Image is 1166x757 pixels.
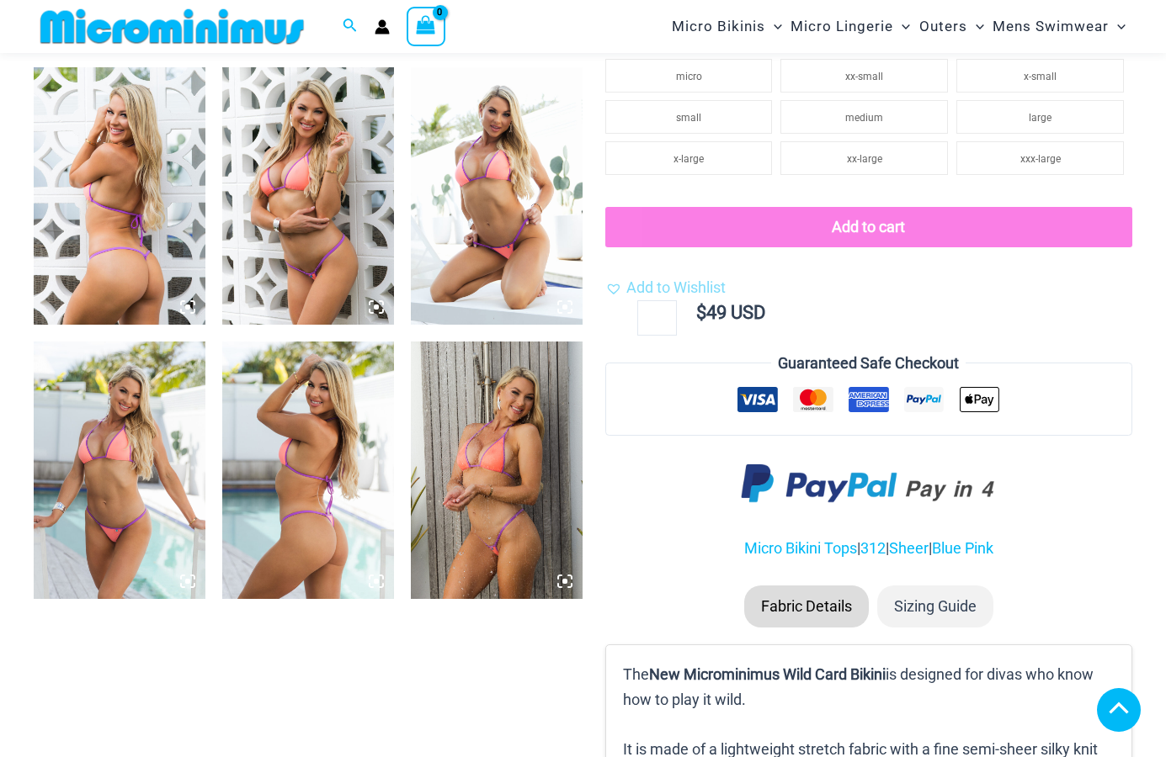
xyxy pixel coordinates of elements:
[744,585,869,627] li: Fabric Details
[919,5,967,48] span: Outers
[605,275,726,300] a: Add to Wishlist
[375,19,390,34] a: Account icon link
[222,67,394,325] img: Wild Card Neon Bliss 312 Top 457 Micro 01
[676,71,702,82] span: micro
[411,341,583,599] img: Wild Card Neon Bliss 312 Top 457 Micro 06
[780,59,948,93] li: xx-small
[665,3,1132,50] nav: Site Navigation
[889,539,929,557] a: Sheer
[932,539,961,557] a: Blue
[668,5,786,48] a: Micro BikinisMenu ToggleMenu Toggle
[34,67,205,325] img: Wild Card Neon Bliss 312 Top 457 Micro 02
[965,539,993,557] a: Pink
[1024,71,1057,82] span: x-small
[34,341,205,599] img: Wild Card Neon Bliss 312 Top 449 Thong 01
[993,5,1109,48] span: Mens Swimwear
[791,5,893,48] span: Micro Lingerie
[674,153,704,165] span: x-large
[649,665,886,683] b: New Microminimus Wild Card Bikini
[915,5,988,48] a: OutersMenu ToggleMenu Toggle
[765,5,782,48] span: Menu Toggle
[696,302,706,323] span: $
[696,302,765,323] bdi: 49 USD
[672,5,765,48] span: Micro Bikinis
[605,536,1132,561] p: | | |
[744,539,857,557] a: Micro Bikini Tops
[1020,153,1061,165] span: xxx-large
[847,153,882,165] span: xx-large
[893,5,910,48] span: Menu Toggle
[637,300,677,336] input: Product quantity
[877,585,993,627] li: Sizing Guide
[845,71,883,82] span: xx-small
[222,341,394,599] img: Wild Card Neon Bliss 312 Top 449 Thong 02
[780,141,948,175] li: xx-large
[676,112,701,124] span: small
[988,5,1130,48] a: Mens SwimwearMenu ToggleMenu Toggle
[786,5,914,48] a: Micro LingerieMenu ToggleMenu Toggle
[605,207,1132,247] button: Add to cart
[343,16,358,37] a: Search icon link
[956,59,1124,93] li: x-small
[845,112,883,124] span: medium
[34,8,311,45] img: MM SHOP LOGO FLAT
[956,100,1124,134] li: large
[967,5,984,48] span: Menu Toggle
[605,59,773,93] li: micro
[605,100,773,134] li: small
[411,67,583,325] img: Wild Card Neon Bliss 312 Top 449 Thong 06
[1109,5,1126,48] span: Menu Toggle
[605,141,773,175] li: x-large
[407,7,445,45] a: View Shopping Cart, empty
[780,100,948,134] li: medium
[771,351,966,376] legend: Guaranteed Safe Checkout
[956,141,1124,175] li: xxx-large
[626,278,726,296] span: Add to Wishlist
[1029,112,1052,124] span: large
[860,539,886,557] a: 312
